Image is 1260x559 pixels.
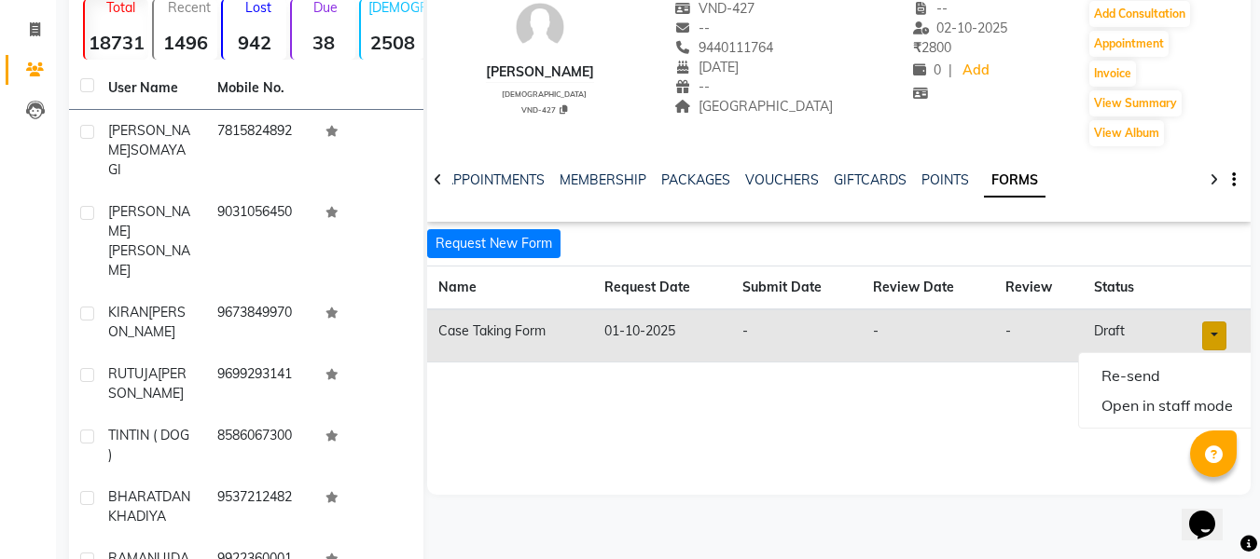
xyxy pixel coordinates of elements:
th: Review [994,266,1083,310]
span: RUTUJA [108,365,158,382]
span: | [948,61,952,80]
a: VOUCHERS [745,171,819,188]
span: ₹ [913,39,921,56]
span: 02-10-2025 [913,20,1008,36]
th: Name [427,266,593,310]
td: - [994,309,1083,362]
span: -- [674,20,710,36]
span: 9440111764 [674,39,773,56]
a: FORMS [984,164,1045,198]
span: TINTIN ( DOG ) [108,427,189,463]
th: Mobile No. [206,67,315,110]
td: 9537212482 [206,476,315,538]
td: - [731,309,861,362]
a: GIFTCARDS [834,171,907,188]
th: Submit Date [731,266,861,310]
td: 8586067300 [206,415,315,476]
th: Review Date [862,266,994,310]
span: KHADIYA [108,508,166,525]
button: View Summary [1089,90,1182,116]
a: PACKAGES [661,171,730,188]
strong: 2508 [361,31,424,54]
th: User Name [97,67,206,110]
button: Add Consultation [1089,1,1190,27]
span: 0 [913,61,941,78]
div: VND-427 [493,102,594,116]
button: View Album [1089,120,1164,146]
iframe: chat widget [1182,484,1241,540]
div: [PERSON_NAME] [486,62,594,82]
span: KIRAN [108,304,148,320]
button: Invoice [1089,61,1136,87]
span: -- [674,78,710,95]
span: 2800 [913,39,951,56]
a: POINTS [921,171,969,188]
span: [GEOGRAPHIC_DATA] [674,98,833,115]
strong: 38 [292,31,355,54]
span: [DEMOGRAPHIC_DATA] [502,89,587,99]
strong: 942 [223,31,286,54]
td: 9031056450 [206,191,315,292]
a: MEMBERSHIP [560,171,646,188]
td: 01-10-2025 [593,309,731,362]
strong: 1496 [154,31,217,54]
span: [PERSON_NAME] [108,242,190,279]
span: SOMAYAGI [108,142,186,178]
th: Status [1083,266,1163,310]
a: Re-send [1079,361,1255,390]
span: [PERSON_NAME] [108,122,190,158]
a: APPOINTMENTS [444,171,545,188]
td: 7815824892 [206,110,315,191]
td: 9673849970 [206,292,315,353]
strong: 18731 [85,31,148,54]
a: Add [960,58,992,84]
td: draft [1083,309,1163,362]
th: Request Date [593,266,731,310]
button: Appointment [1089,31,1169,57]
span: BHARATDAN [108,488,190,505]
td: Case Taking Form [427,309,593,362]
span: [PERSON_NAME] [108,203,190,239]
td: - [862,309,994,362]
a: Open in staff mode [1079,390,1255,420]
span: [DATE] [674,59,739,75]
td: 9699293141 [206,353,315,415]
button: Request New Form [427,229,561,258]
